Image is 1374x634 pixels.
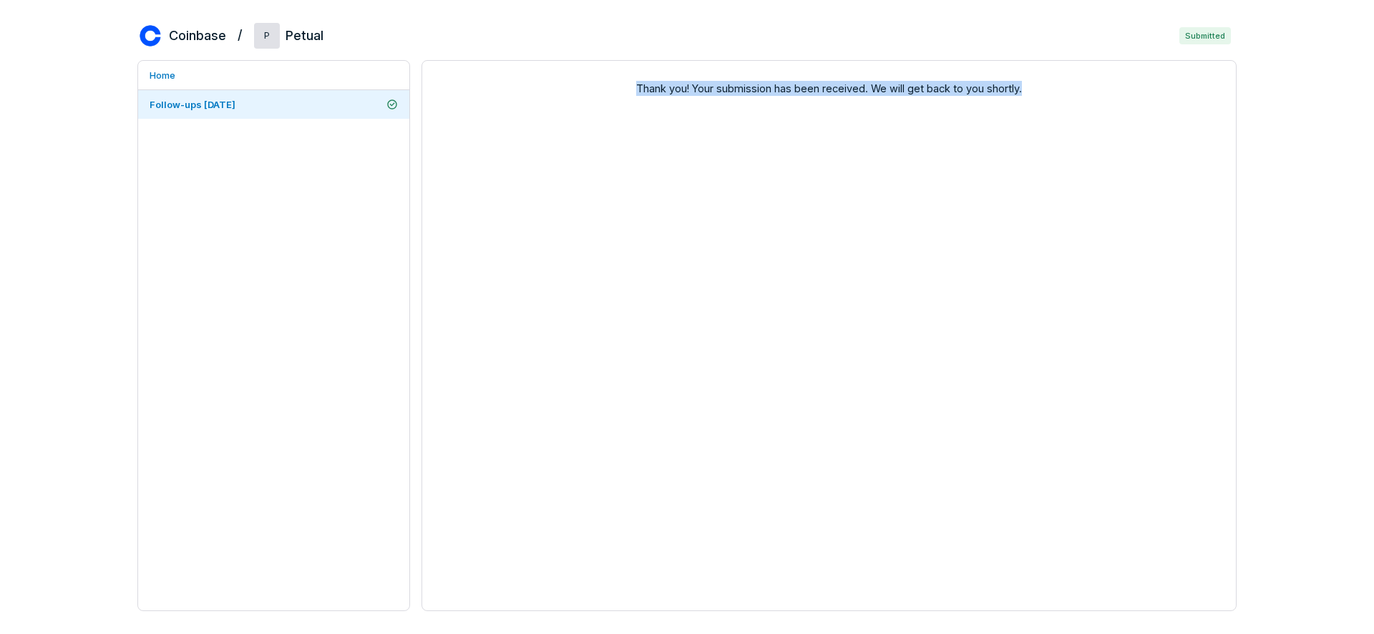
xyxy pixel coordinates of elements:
span: Submitted [1179,27,1231,44]
h2: / [238,23,243,44]
a: Follow-ups [DATE] [138,90,409,119]
span: Thank you! Your submission has been received. We will get back to you shortly. [434,81,1224,96]
h2: Petual [286,26,323,45]
span: Follow-ups [DATE] [150,99,235,110]
h2: Coinbase [169,26,226,45]
a: Home [138,61,409,89]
